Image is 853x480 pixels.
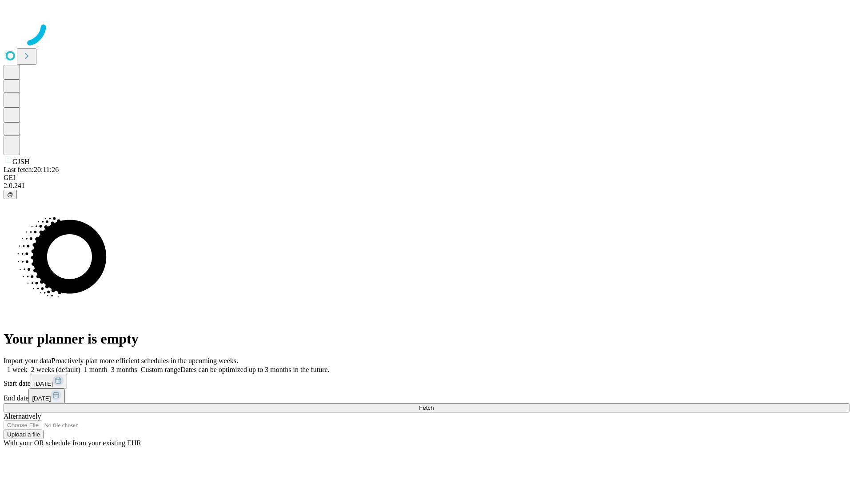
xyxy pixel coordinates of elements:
[4,182,849,190] div: 2.0.241
[84,366,108,373] span: 1 month
[4,166,59,173] span: Last fetch: 20:11:26
[419,404,434,411] span: Fetch
[4,190,17,199] button: @
[34,380,53,387] span: [DATE]
[12,158,29,165] span: GJSH
[28,388,65,403] button: [DATE]
[7,191,13,198] span: @
[52,357,238,364] span: Proactively plan more efficient schedules in the upcoming weeks.
[7,366,28,373] span: 1 week
[4,403,849,412] button: Fetch
[4,374,849,388] div: Start date
[4,174,849,182] div: GEI
[4,412,41,420] span: Alternatively
[31,366,80,373] span: 2 weeks (default)
[141,366,180,373] span: Custom range
[4,331,849,347] h1: Your planner is empty
[111,366,137,373] span: 3 months
[4,388,849,403] div: End date
[4,430,44,439] button: Upload a file
[4,439,141,447] span: With your OR schedule from your existing EHR
[180,366,329,373] span: Dates can be optimized up to 3 months in the future.
[32,395,51,402] span: [DATE]
[31,374,67,388] button: [DATE]
[4,357,52,364] span: Import your data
